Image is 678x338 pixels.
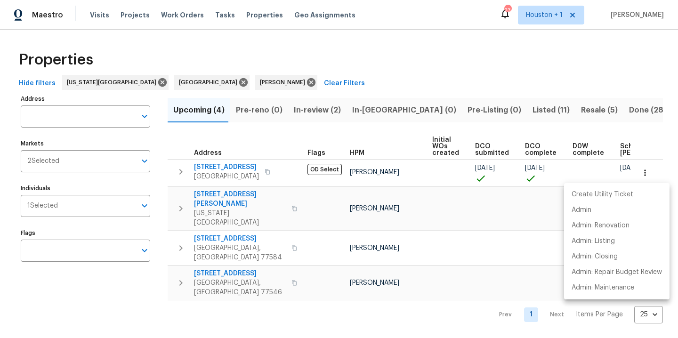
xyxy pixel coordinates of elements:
p: Admin [572,205,591,215]
p: Admin: Listing [572,236,615,246]
p: Create Utility Ticket [572,190,633,200]
p: Admin: Renovation [572,221,630,231]
p: Admin: Repair Budget Review [572,267,662,277]
p: Admin: Closing [572,252,618,262]
p: Admin: Maintenance [572,283,634,293]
